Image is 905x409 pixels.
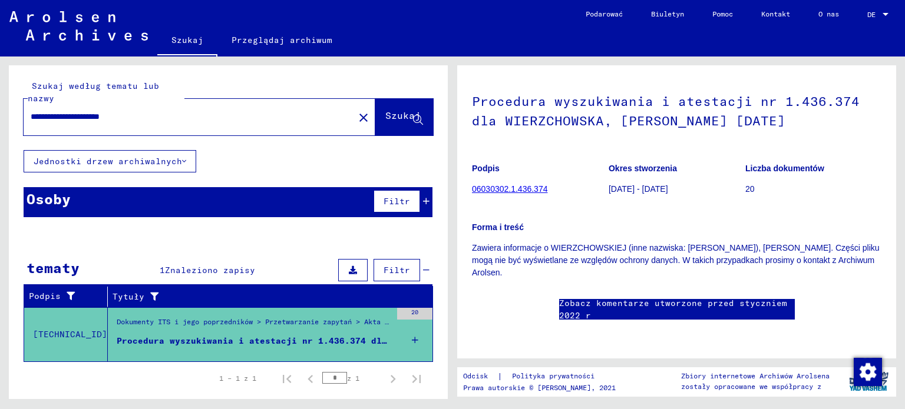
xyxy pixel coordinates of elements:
[113,291,144,302] font: Tytuły
[171,35,203,45] font: Szukaj
[472,164,500,173] font: Podpis
[385,109,421,121] font: Szukaj
[381,367,405,390] button: Następna strona
[29,291,61,301] font: Podpis
[503,370,609,383] a: Polityka prywatności
[609,184,668,194] font: [DATE] - [DATE]
[384,196,410,207] font: Filtr
[463,383,616,392] font: Prawa autorskie © [PERSON_NAME], 2021
[29,287,110,306] div: Podpis
[681,371,830,380] font: Zbiory internetowe Archiwów Arolsena
[157,26,217,56] a: Szukaj
[867,10,876,19] font: DE
[472,222,524,232] font: Forma i treść
[299,367,322,390] button: Poprzednia strona
[405,367,428,390] button: Ostatnia strona
[275,367,299,390] button: Pierwsza strona
[113,287,421,306] div: Tytuły
[27,259,80,277] font: tematy
[219,374,256,383] font: 1 – 1 z 1
[34,156,182,167] font: Jednostki drzew archiwalnych
[27,190,71,208] font: Osoby
[375,99,433,135] button: Szukaj
[559,298,787,321] font: Zobacz komentarze utworzone przed styczniem 2022 r
[117,335,573,346] font: Procedura wyszukiwania i atestacji nr 1.436.374 dla WIERZCHOWSKA, [PERSON_NAME] [DATE]
[28,81,159,104] font: Szukaj według tematu lub nazwy
[712,9,733,18] font: Pomoc
[847,367,891,396] img: yv_logo.png
[160,265,165,275] font: 1
[586,9,623,18] font: Podarować
[463,371,488,380] font: Odcisk
[854,358,882,386] img: Zmień zgodę
[497,371,503,381] font: |
[356,111,371,125] mat-icon: close
[463,370,497,383] a: Odcisk
[232,35,332,45] font: Przeglądaj archiwum
[33,329,107,340] font: [TECHNICAL_ID]
[651,9,684,18] font: Biuletyn
[384,265,410,275] font: Filtr
[374,259,420,281] button: Filtr
[472,243,880,277] font: Zawiera informacje o WIERZCHOWSKIEJ (inne nazwiska: [PERSON_NAME]), [PERSON_NAME]. Części pliku m...
[374,190,420,212] button: Filtr
[761,9,790,18] font: Kontakt
[217,26,346,54] a: Przeglądaj archiwum
[818,9,839,18] font: O nas
[9,11,148,41] img: Arolsen_neg.svg
[559,297,795,322] a: Zobacz komentarze utworzone przed styczniem 2022 r
[347,374,359,383] font: z 1
[512,371,594,380] font: Polityka prywatności
[411,308,418,316] font: 20
[24,150,196,172] button: Jednostki drzew archiwalnych
[609,164,677,173] font: Okres stworzenia
[165,265,255,275] font: Znaleziono zapisy
[681,382,821,391] font: zostały opracowane we współpracy z
[745,184,755,194] font: 20
[472,184,547,194] a: 06030302.1.436.374
[472,93,860,129] font: Procedura wyszukiwania i atestacji nr 1.436.374 dla WIERZCHOWSKA, [PERSON_NAME] [DATE]
[745,164,824,173] font: Liczba dokumentów
[352,105,375,129] button: Jasne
